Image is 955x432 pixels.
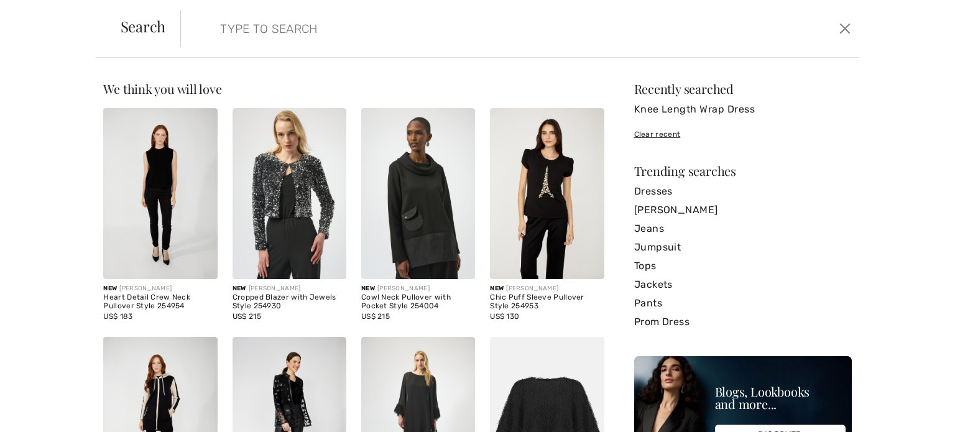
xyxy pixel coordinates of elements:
a: Pants [634,294,852,313]
span: New [361,285,375,292]
span: New [490,285,504,292]
span: US$ 215 [233,312,261,321]
a: Prom Dress [634,313,852,331]
img: Cropped Blazer with Jewels Style 254930. Black/Silver [233,108,346,279]
span: US$ 183 [103,312,132,321]
div: Recently searched [634,83,852,95]
div: Blogs, Lookbooks and more... [715,385,846,410]
input: TYPE TO SEARCH [211,10,680,47]
div: Heart Detail Crew Neck Pullover Style 254954 [103,293,217,311]
div: [PERSON_NAME] [233,284,346,293]
span: New [103,285,117,292]
div: Trending searches [634,165,852,177]
a: Dresses [634,182,852,201]
div: Clear recent [634,129,852,140]
span: US$ 130 [490,312,519,321]
span: We think you will love [103,80,221,97]
img: Chic Puff Sleeve Pullover Style 254953. Black [490,108,604,279]
div: [PERSON_NAME] [361,284,475,293]
span: Help [28,9,53,20]
div: [PERSON_NAME] [103,284,217,293]
span: Search [121,19,166,34]
a: Knee Length Wrap Dress [634,100,852,119]
div: Cropped Blazer with Jewels Style 254930 [233,293,346,311]
img: Heart Detail Crew Neck Pullover Style 254954. Black [103,108,217,279]
div: [PERSON_NAME] [490,284,604,293]
span: US$ 215 [361,312,390,321]
button: Close [836,19,854,39]
a: Jackets [634,275,852,294]
div: Chic Puff Sleeve Pullover Style 254953 [490,293,604,311]
span: New [233,285,246,292]
a: Jumpsuit [634,238,852,257]
img: Cowl Neck Pullover with Pocket Style 254004. Black [361,108,475,279]
a: [PERSON_NAME] [634,201,852,219]
a: Jeans [634,219,852,238]
div: Cowl Neck Pullover with Pocket Style 254004 [361,293,475,311]
a: Tops [634,257,852,275]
